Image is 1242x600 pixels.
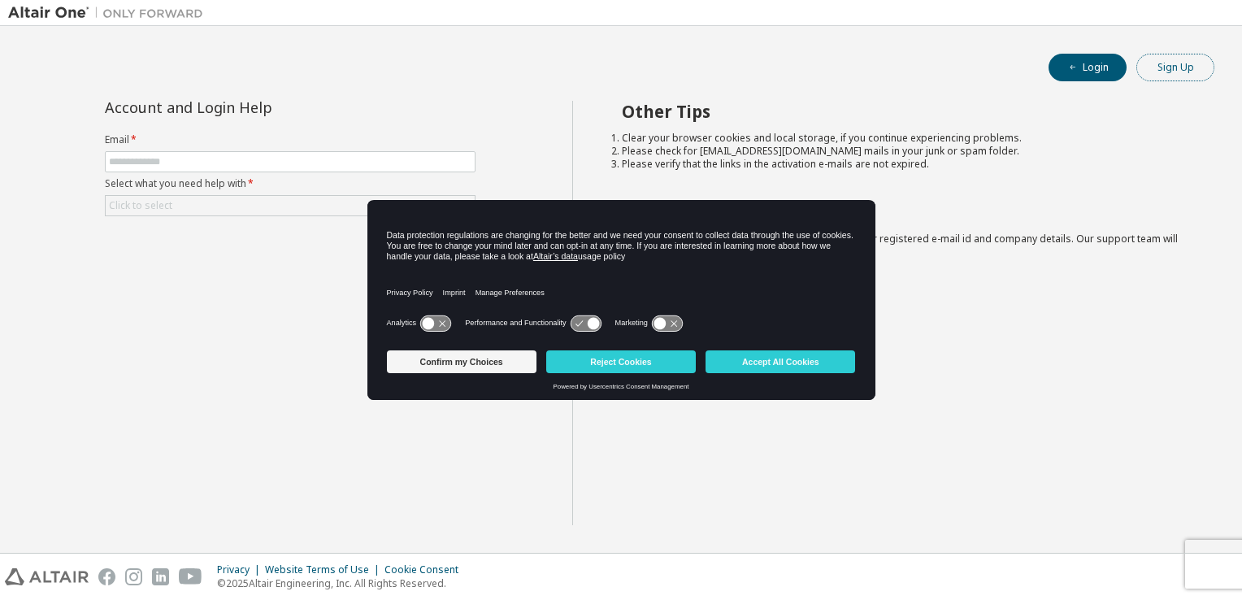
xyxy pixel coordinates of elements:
div: Cookie Consent [384,563,468,576]
img: youtube.svg [179,568,202,585]
div: Click to select [106,196,475,215]
label: Select what you need help with [105,177,476,190]
span: with a brief description of the problem, your registered e-mail id and company details. Our suppo... [622,232,1178,259]
img: facebook.svg [98,568,115,585]
label: Email [105,133,476,146]
div: Click to select [109,199,172,212]
button: Login [1049,54,1127,81]
h2: Not sure how to login? [622,202,1186,223]
div: Website Terms of Use [265,563,384,576]
li: Please verify that the links in the activation e-mails are not expired. [622,158,1186,171]
h2: Other Tips [622,101,1186,122]
li: Please check for [EMAIL_ADDRESS][DOMAIN_NAME] mails in your junk or spam folder. [622,145,1186,158]
button: Sign Up [1136,54,1214,81]
img: linkedin.svg [152,568,169,585]
img: instagram.svg [125,568,142,585]
li: Clear your browser cookies and local storage, if you continue experiencing problems. [622,132,1186,145]
div: Privacy [217,563,265,576]
p: © 2025 Altair Engineering, Inc. All Rights Reserved. [217,576,468,590]
img: altair_logo.svg [5,568,89,585]
div: Account and Login Help [105,101,402,114]
img: Altair One [8,5,211,21]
